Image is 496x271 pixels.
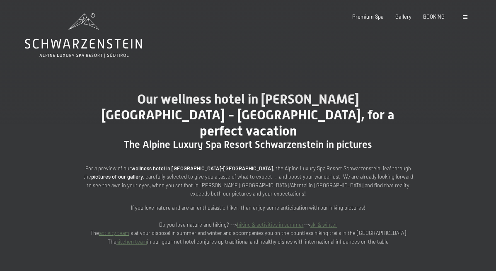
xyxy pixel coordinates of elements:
strong: pictures of our gallery [91,173,143,180]
a: Premium Spa [352,13,384,20]
a: kitchen team [116,238,147,245]
a: activity team [99,230,129,236]
a: hiking & activities in summer [237,221,304,228]
span: The Alpine Luxury Spa Resort Schwarzenstein in pictures [124,139,372,150]
p: If you love nature and are an enthusiastic hiker, then enjoy some anticipation with our hiking pi... [82,203,414,246]
strong: wellness hotel in [GEOGRAPHIC_DATA]-[GEOGRAPHIC_DATA] [131,165,273,172]
a: Gallery [395,13,411,20]
span: Our wellness hotel in [PERSON_NAME][GEOGRAPHIC_DATA] - [GEOGRAPHIC_DATA], for a perfect vacation [102,91,394,139]
a: ski & winter [310,221,337,228]
a: BOOKING [423,13,445,20]
p: For a preview of our , the Alpine Luxury Spa Resort Schwarzenstein, leaf through the , carefully ... [82,164,414,198]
